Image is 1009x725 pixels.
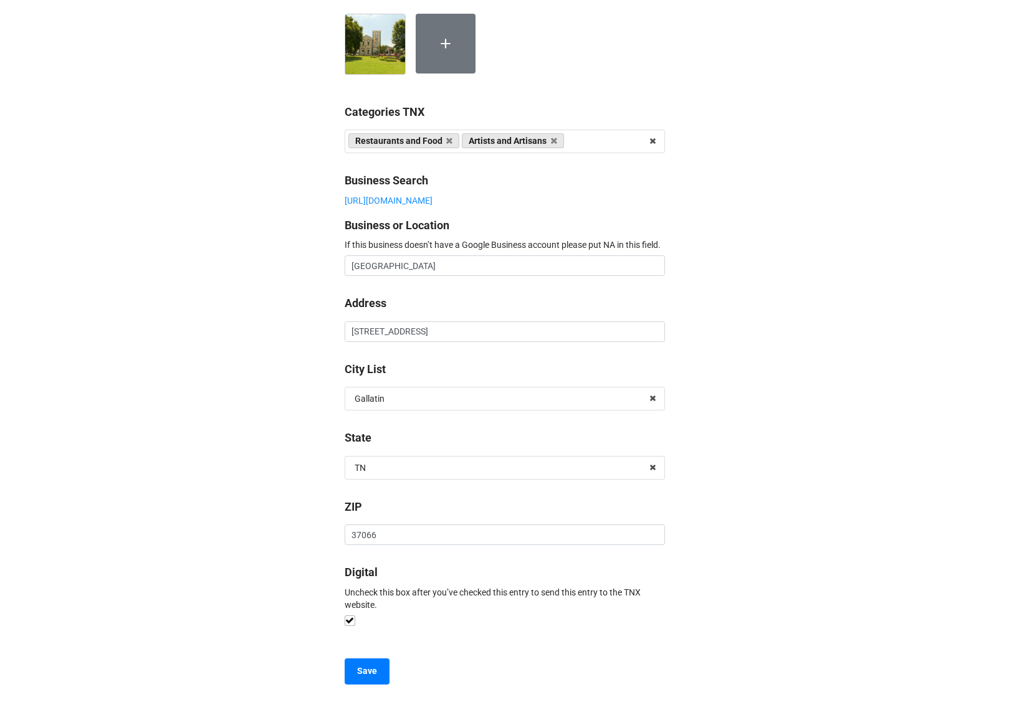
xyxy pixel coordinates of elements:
[345,361,386,378] label: City List
[355,394,385,403] div: Gallatin
[345,14,405,74] img: id2RwhIhZ-dbukYdwL83cMr_vvjKwfi4E8zYk-DkFg0
[345,174,428,187] b: Business Search
[355,463,366,472] div: TN
[345,429,371,447] label: State
[345,295,386,312] label: Address
[345,14,416,85] div: South Water Manor.jpg
[345,498,362,516] label: ZIP
[357,665,377,678] b: Save
[345,586,665,611] p: Uncheck this box after you’ve checked this entry to send this entry to the TNX website.
[345,196,433,206] a: [URL][DOMAIN_NAME]
[345,103,424,121] label: Categories TNX
[345,658,390,685] button: Save
[348,133,460,148] a: Restaurants and Food
[345,239,665,251] p: If this business doesn’t have a Google Business account please put NA in this field.
[462,133,564,148] a: Artists and Artisans
[345,217,449,234] label: Business or Location
[345,564,378,581] label: Digital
